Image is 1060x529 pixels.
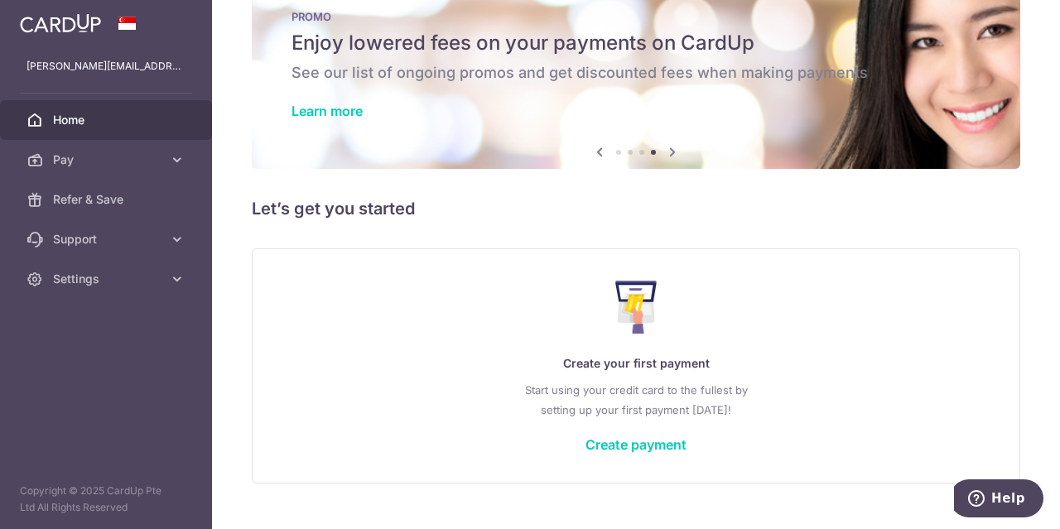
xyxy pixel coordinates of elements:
span: Pay [53,151,162,168]
iframe: Opens a widget where you can find more information [954,479,1043,521]
a: Create payment [585,436,687,453]
span: Support [53,231,162,248]
span: Home [53,112,162,128]
p: PROMO [291,10,980,23]
a: Learn more [291,103,363,119]
h5: Let’s get you started [252,195,1020,222]
img: Make Payment [615,281,658,334]
p: Create your first payment [286,353,986,373]
span: Refer & Save [53,191,162,208]
img: CardUp [20,13,101,33]
p: [PERSON_NAME][EMAIL_ADDRESS][DOMAIN_NAME] [26,58,185,75]
p: Start using your credit card to the fullest by setting up your first payment [DATE]! [286,380,986,420]
h5: Enjoy lowered fees on your payments on CardUp [291,30,980,56]
span: Settings [53,271,162,287]
h6: See our list of ongoing promos and get discounted fees when making payments [291,63,980,83]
